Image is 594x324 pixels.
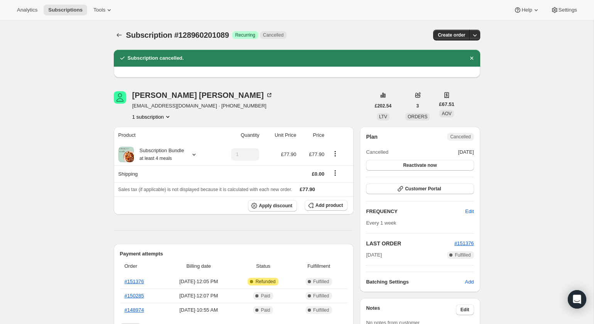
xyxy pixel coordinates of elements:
[281,151,297,157] span: £77.90
[309,151,324,157] span: £77.90
[118,187,292,192] span: Sales tax (if applicable) is not displayed because it is calculated with each new order.
[366,251,382,259] span: [DATE]
[132,113,172,121] button: Product actions
[140,156,172,161] small: at least 4 meals
[165,306,232,314] span: [DATE] · 10:55 AM
[165,262,232,270] span: Billing date
[313,293,329,299] span: Fulfilled
[12,5,42,15] button: Analytics
[93,7,105,13] span: Tools
[455,252,471,258] span: Fulfilled
[299,127,327,144] th: Price
[313,279,329,285] span: Fulfilled
[134,147,184,162] div: Subscription Bundle
[118,147,134,162] img: product img
[366,183,474,194] button: Customer Portal
[416,103,419,109] span: 3
[438,32,465,38] span: Create order
[366,240,454,247] h2: LAST ORDER
[568,290,586,309] div: Open Intercom Messenger
[366,133,378,141] h2: Plan
[559,7,577,13] span: Settings
[295,262,343,270] span: Fulfillment
[132,102,273,110] span: [EMAIL_ADDRESS][DOMAIN_NAME] · [PHONE_NUMBER]
[255,279,275,285] span: Refunded
[412,101,424,111] button: 3
[433,30,470,40] button: Create order
[461,307,469,313] span: Edit
[379,114,387,119] span: LTV
[300,186,315,192] span: £77.90
[439,101,454,108] span: £67.51
[262,127,299,144] th: Unit Price
[454,240,474,246] a: #151376
[366,160,474,171] button: Reactivate now
[125,307,144,313] a: #148974
[261,293,270,299] span: Paid
[114,127,216,144] th: Product
[366,278,465,286] h6: Batching Settings
[216,127,262,144] th: Quantity
[259,203,292,209] span: Apply discount
[165,278,232,285] span: [DATE] · 12:05 PM
[370,101,396,111] button: £202.54
[248,200,297,212] button: Apply discount
[48,7,83,13] span: Subscriptions
[114,165,216,182] th: Shipping
[236,262,290,270] span: Status
[442,111,451,116] span: AOV
[461,205,478,218] button: Edit
[403,162,437,168] span: Reactivate now
[125,293,144,299] a: #150285
[17,7,37,13] span: Analytics
[235,32,255,38] span: Recurring
[126,31,229,39] span: Subscription #128960201089
[521,7,532,13] span: Help
[454,240,474,247] button: #151376
[125,279,144,284] a: #151376
[366,220,396,226] span: Every 1 week
[120,258,164,275] th: Order
[114,91,126,104] span: Linda Hatcher
[263,32,283,38] span: Cancelled
[366,304,456,315] h3: Notes
[305,200,348,211] button: Add product
[329,169,341,177] button: Shipping actions
[450,134,471,140] span: Cancelled
[366,148,388,156] span: Cancelled
[456,304,474,315] button: Edit
[165,292,232,300] span: [DATE] · 12:07 PM
[132,91,273,99] div: [PERSON_NAME] [PERSON_NAME]
[120,250,348,258] h2: Payment attempts
[261,307,270,313] span: Paid
[460,276,478,288] button: Add
[466,53,477,64] button: Dismiss notification
[44,5,87,15] button: Subscriptions
[509,5,544,15] button: Help
[408,114,427,119] span: ORDERS
[89,5,118,15] button: Tools
[405,186,441,192] span: Customer Portal
[316,202,343,208] span: Add product
[114,30,125,40] button: Subscriptions
[366,208,465,215] h2: FREQUENCY
[465,278,474,286] span: Add
[546,5,582,15] button: Settings
[312,171,324,177] span: £0.00
[375,103,391,109] span: £202.54
[329,149,341,158] button: Product actions
[465,208,474,215] span: Edit
[128,54,184,62] h2: Subscription cancelled.
[313,307,329,313] span: Fulfilled
[458,148,474,156] span: [DATE]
